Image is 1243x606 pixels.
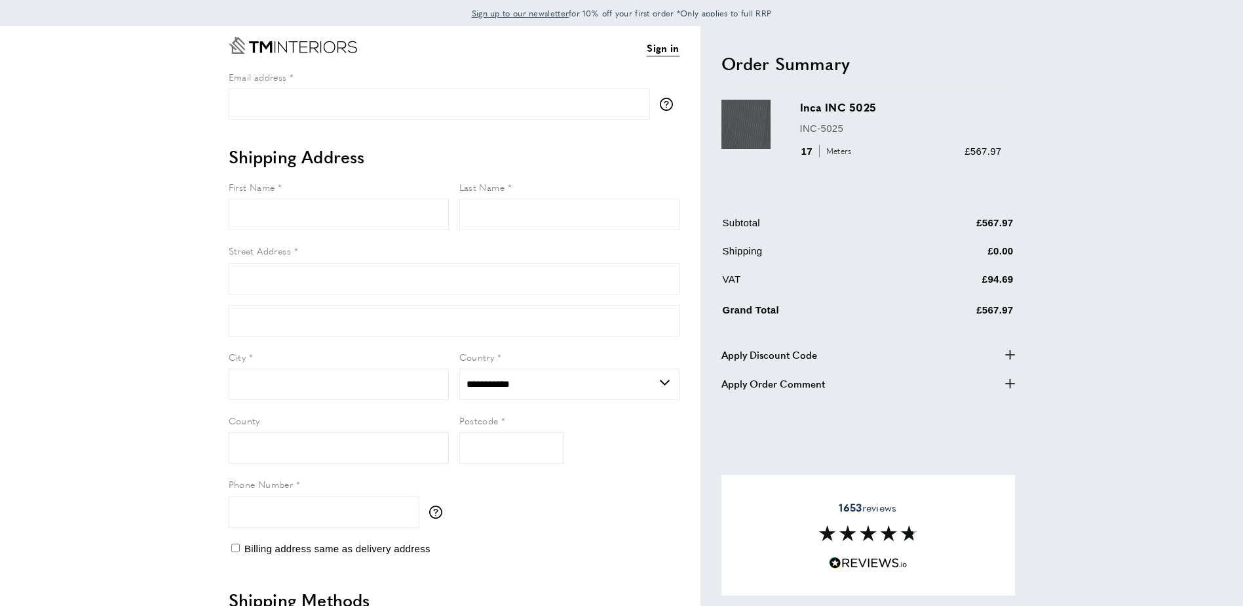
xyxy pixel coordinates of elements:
[472,7,772,19] span: for 10% off your first order *Only applies to full RRP
[459,414,499,427] span: Postcode
[723,243,898,269] td: Shipping
[839,501,896,514] span: reviews
[829,557,908,569] img: Reviews.io 5 stars
[723,272,898,297] td: VAT
[819,145,855,157] span: Meters
[800,100,1002,115] h3: Inca INC 5025
[231,544,240,552] input: Billing address same as delivery address
[229,70,287,83] span: Email address
[472,7,569,20] a: Sign up to our newsletter
[229,477,294,491] span: Phone Number
[459,180,505,193] span: Last Name
[229,145,679,169] h2: Shipping Address
[899,272,1014,297] td: £94.69
[229,180,275,193] span: First Name
[819,525,917,541] img: Reviews section
[899,300,1014,328] td: £567.97
[660,98,679,111] button: More information
[723,215,898,241] td: Subtotal
[721,52,1015,75] h2: Order Summary
[229,414,260,427] span: County
[800,121,1002,136] p: INC-5025
[721,100,771,149] img: Inca INC 5025
[899,243,1014,269] td: £0.00
[800,144,856,159] div: 17
[721,347,817,363] span: Apply Discount Code
[429,506,449,519] button: More information
[839,500,862,515] strong: 1653
[723,300,898,328] td: Grand Total
[472,7,569,19] span: Sign up to our newsletter
[459,350,495,363] span: Country
[647,40,679,56] a: Sign in
[229,350,246,363] span: City
[229,37,357,54] a: Go to Home page
[244,543,430,554] span: Billing address same as delivery address
[721,376,825,392] span: Apply Order Comment
[899,215,1014,241] td: £567.97
[965,146,1001,157] span: £567.97
[229,244,292,257] span: Street Address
